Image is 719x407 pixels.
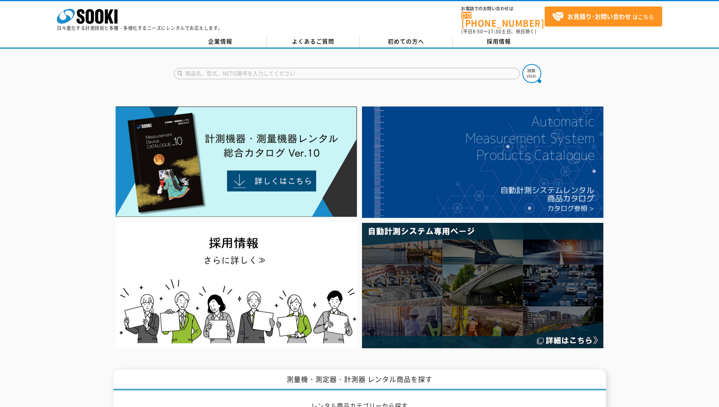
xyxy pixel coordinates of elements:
[174,68,520,79] input: 商品名、型式、NETIS番号を入力してください
[360,36,453,47] a: 初めての方へ
[362,106,603,218] img: 自動計測システムカタログ
[113,370,606,391] h1: 測量機・測定器・計測器 レンタル商品を探す
[461,6,545,11] span: お電話でのお問い合わせは
[488,28,501,35] span: 17:30
[116,223,357,348] img: SOOKI recruit
[388,37,424,45] span: 初めての方へ
[461,28,536,35] span: (平日 ～ 土日、祝日除く)
[453,36,545,47] a: 採用情報
[567,12,631,21] strong: お見積り･お問い合わせ
[267,36,360,47] a: よくあるご質問
[362,223,603,348] img: 自動計測システム専用ページ
[522,64,541,83] img: btn_search.png
[57,26,223,30] p: 日々進化する計測技術と多種・多様化するニーズにレンタルでお応えします。
[473,28,483,35] span: 8:50
[552,11,654,22] span: はこちら
[461,12,545,27] a: [PHONE_NUMBER]
[174,36,267,47] a: 企業情報
[545,6,662,27] a: お見積り･お問い合わせはこちら
[116,106,357,217] img: Catalog Ver10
